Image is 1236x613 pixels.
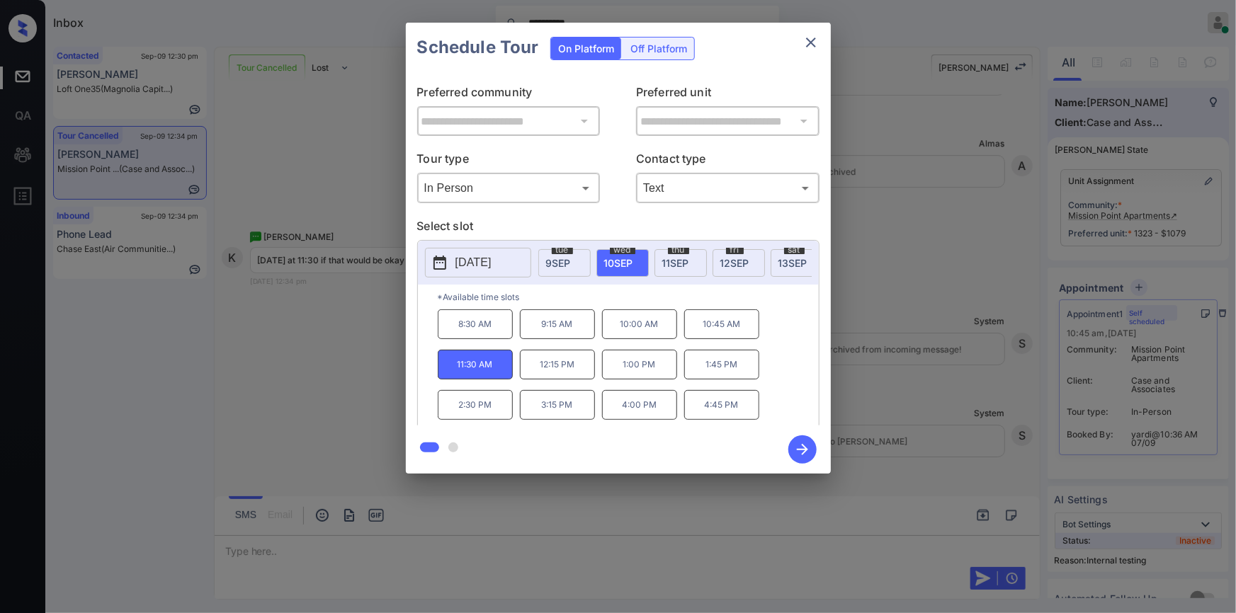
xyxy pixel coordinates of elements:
[662,257,689,269] span: 11 SEP
[604,257,633,269] span: 10 SEP
[552,246,573,254] span: tue
[602,309,677,339] p: 10:00 AM
[720,257,749,269] span: 12 SEP
[684,350,759,379] p: 1:45 PM
[713,249,765,277] div: date-select
[636,84,820,106] p: Preferred unit
[520,390,595,420] p: 3:15 PM
[771,249,823,277] div: date-select
[520,350,595,379] p: 12:15 PM
[551,38,621,59] div: On Platform
[668,246,689,254] span: thu
[654,249,707,277] div: date-select
[726,246,744,254] span: fri
[602,350,677,379] p: 1:00 PM
[797,28,825,57] button: close
[417,84,601,106] p: Preferred community
[538,249,591,277] div: date-select
[425,248,531,277] button: [DATE]
[438,350,513,379] p: 11:30 AM
[780,431,825,468] button: btn-next
[623,38,694,59] div: Off Platform
[406,23,550,72] h2: Schedule Tour
[438,309,513,339] p: 8:30 AM
[602,390,677,420] p: 4:00 PM
[684,309,759,339] p: 10:45 AM
[640,176,816,200] div: Text
[636,150,820,173] p: Contact type
[778,257,807,269] span: 13 SEP
[784,246,805,254] span: sat
[417,150,601,173] p: Tour type
[610,246,635,254] span: wed
[438,390,513,420] p: 2:30 PM
[417,217,820,240] p: Select slot
[455,254,492,271] p: [DATE]
[596,249,649,277] div: date-select
[421,176,597,200] div: In Person
[520,309,595,339] p: 9:15 AM
[684,390,759,420] p: 4:45 PM
[546,257,571,269] span: 9 SEP
[438,285,819,309] p: *Available time slots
